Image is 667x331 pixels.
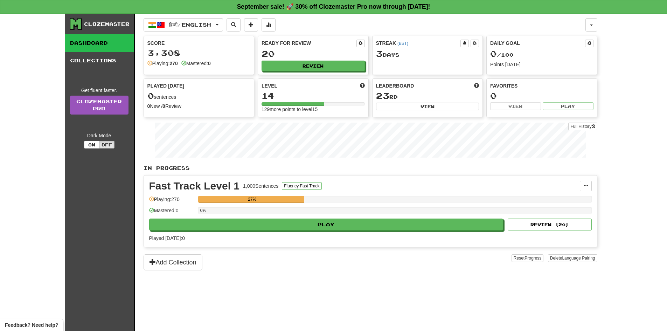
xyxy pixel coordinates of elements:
button: Review [262,61,365,71]
div: Score [147,40,251,47]
button: Search sentences [227,18,241,32]
span: / 100 [490,52,514,58]
p: In Progress [144,165,597,172]
span: 0 [147,91,154,101]
div: 14 [262,91,365,100]
button: Play [543,102,593,110]
strong: 0 [208,61,211,66]
button: View [490,102,541,110]
strong: 270 [169,61,178,66]
span: This week in points, UTC [474,82,479,89]
button: Fluency Fast Track [282,182,321,190]
div: Ready for Review [262,40,356,47]
div: 0 [490,91,593,100]
span: Played [DATE]: 0 [149,235,185,241]
button: On [84,141,99,149]
button: DeleteLanguage Pairing [548,254,597,262]
button: More stats [262,18,276,32]
strong: 0 [162,103,165,109]
div: New / Review [147,103,251,110]
span: 0 [490,49,497,58]
span: 23 [376,91,389,101]
span: Language Pairing [562,256,595,261]
div: Dark Mode [70,132,128,139]
span: Level [262,82,277,89]
strong: 0 [147,103,150,109]
button: Add Collection [144,254,202,270]
button: Add sentence to collection [244,18,258,32]
a: ClozemasterPro [70,96,128,115]
div: Streak [376,40,461,47]
span: Played [DATE] [147,82,185,89]
div: 129 more points to level 15 [262,106,365,113]
div: Playing: 270 [149,196,195,207]
button: View [376,103,479,110]
button: ResetProgress [512,254,543,262]
div: Daily Goal [490,40,585,47]
div: Playing: [147,60,178,67]
div: Get fluent faster. [70,87,128,94]
div: 27% [200,196,304,203]
button: Review (20) [508,219,592,230]
div: Mastered: [181,60,211,67]
span: Score more points to level up [360,82,365,89]
div: 3,308 [147,49,251,57]
div: Favorites [490,82,593,89]
a: Collections [65,52,134,69]
div: Mastered: 0 [149,207,195,219]
div: rd [376,91,479,101]
a: (BST) [397,41,408,46]
div: Fast Track Level 1 [149,181,240,191]
strong: September sale! 🚀 30% off Clozemaster Pro now through [DATE]! [237,3,430,10]
button: Play [149,219,503,230]
div: sentences [147,91,251,101]
button: Off [99,141,114,149]
div: 1,000 Sentences [243,182,278,189]
div: Day s [376,49,479,58]
span: 3 [376,49,383,58]
span: Progress [524,256,541,261]
span: Open feedback widget [5,322,58,329]
div: Points [DATE] [490,61,593,68]
a: Dashboard [65,34,134,52]
button: हिन्दी/English [144,18,223,32]
span: Leaderboard [376,82,414,89]
span: हिन्दी / English [169,22,211,28]
div: 20 [262,49,365,58]
button: Full History [568,123,597,130]
div: Clozemaster [84,21,130,28]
